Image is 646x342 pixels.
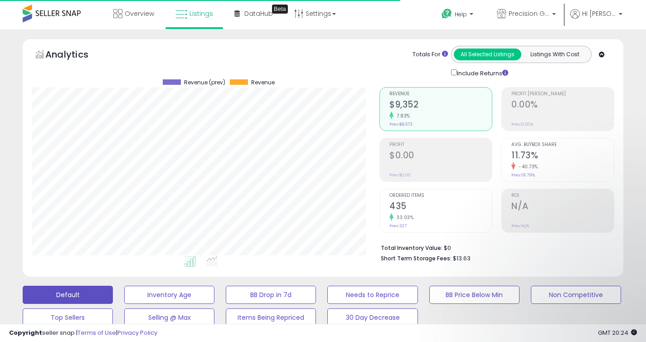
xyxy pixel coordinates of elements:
li: $0 [381,242,607,253]
h2: N/A [511,201,614,213]
span: ROI [511,193,614,198]
span: Overview [125,9,154,18]
button: Inventory Age [124,286,214,304]
button: All Selected Listings [454,49,521,60]
button: Top Sellers [23,308,113,327]
span: Precision Gear Pro [509,9,549,18]
button: BB Drop in 7d [226,286,316,304]
small: 7.83% [393,112,410,119]
span: Profit [389,142,492,147]
div: Include Returns [444,68,519,78]
div: seller snap | | [9,329,157,337]
span: Avg. Buybox Share [511,142,614,147]
h2: $9,352 [389,99,492,112]
span: Ordered Items [389,193,492,198]
a: Hi [PERSON_NAME] [570,9,622,29]
a: Help [434,1,482,29]
div: Tooltip anchor [272,5,288,14]
span: DataHub [244,9,273,18]
small: Prev: N/A [511,223,529,229]
strong: Copyright [9,328,42,337]
span: Help [455,10,467,18]
b: Short Term Storage Fees: [381,254,452,262]
h2: 0.00% [511,99,614,112]
a: Privacy Policy [117,328,157,337]
button: Needs to Reprice [327,286,418,304]
small: Prev: 327 [389,223,407,229]
a: Terms of Use [78,328,116,337]
small: Prev: 0.00% [511,122,533,127]
span: Revenue [251,79,275,86]
h2: 11.73% [511,150,614,162]
h5: Analytics [45,48,106,63]
button: 30 Day Decrease [327,308,418,327]
span: Hi [PERSON_NAME] [582,9,616,18]
button: Selling @ Max [124,308,214,327]
h2: $0.00 [389,150,492,162]
button: Listings With Cost [521,49,588,60]
span: Revenue (prev) [184,79,225,86]
span: Profit [PERSON_NAME] [511,92,614,97]
h2: 435 [389,201,492,213]
button: Items Being Repriced [226,308,316,327]
small: 33.03% [393,214,413,221]
small: Prev: 19.79% [511,172,535,178]
span: Listings [189,9,213,18]
button: Default [23,286,113,304]
i: Get Help [441,8,452,20]
b: Total Inventory Value: [381,244,442,252]
span: $13.63 [453,254,471,263]
div: Totals For [413,50,448,59]
small: Prev: $0.00 [389,172,411,178]
small: -40.73% [515,163,538,170]
span: Revenue [389,92,492,97]
small: Prev: $8,673 [389,122,413,127]
button: BB Price Below Min [429,286,520,304]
